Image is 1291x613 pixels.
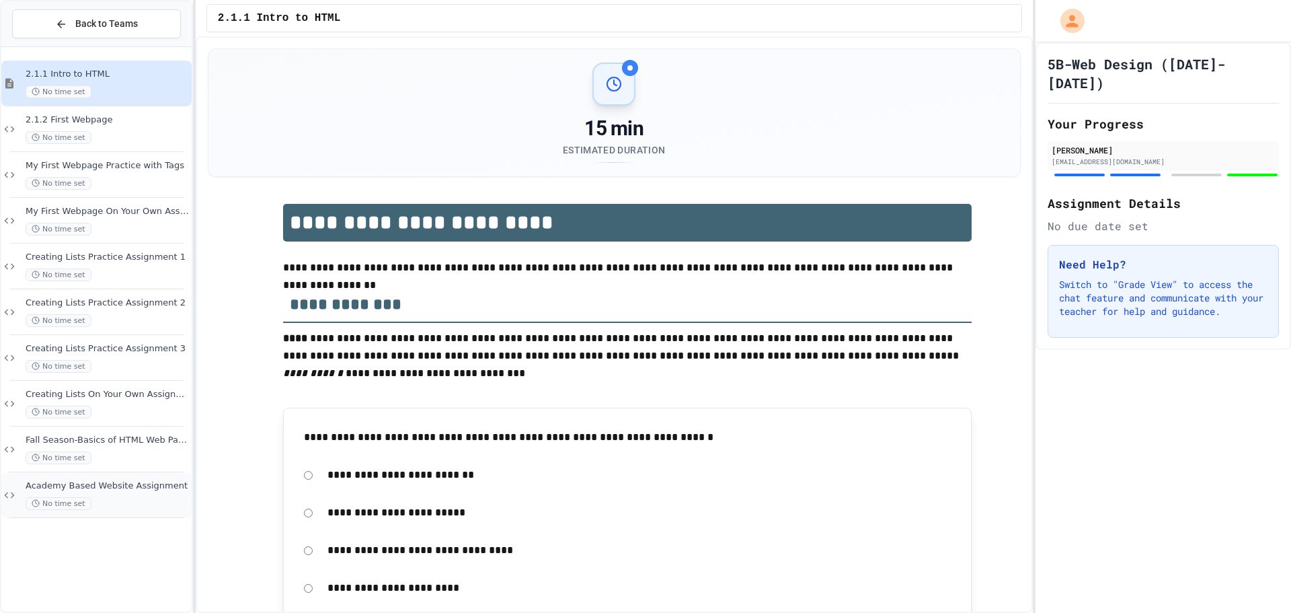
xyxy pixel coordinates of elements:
[1048,55,1279,92] h1: 5B-Web Design ([DATE]-[DATE])
[563,116,665,141] div: 15 min
[1048,114,1279,133] h2: Your Progress
[75,17,138,31] span: Back to Teams
[26,360,91,373] span: No time set
[26,177,91,190] span: No time set
[26,452,91,464] span: No time set
[26,389,189,400] span: Creating Lists On Your Own Assignment
[26,268,91,281] span: No time set
[26,406,91,419] span: No time set
[1046,5,1088,36] div: My Account
[26,497,91,510] span: No time set
[26,435,189,446] span: Fall Season-Basics of HTML Web Page Assignment
[1059,256,1267,273] h3: Need Help?
[1059,278,1267,318] p: Switch to "Grade View" to access the chat feature and communicate with your teacher for help and ...
[26,160,189,172] span: My First Webpage Practice with Tags
[26,223,91,236] span: No time set
[26,85,91,98] span: No time set
[1048,218,1279,234] div: No due date set
[26,297,189,309] span: Creating Lists Practice Assignment 2
[1048,194,1279,213] h2: Assignment Details
[1052,157,1275,167] div: [EMAIL_ADDRESS][DOMAIN_NAME]
[1052,144,1275,156] div: [PERSON_NAME]
[218,10,340,26] span: 2.1.1 Intro to HTML
[26,252,189,263] span: Creating Lists Practice Assignment 1
[26,114,189,126] span: 2.1.2 First Webpage
[26,314,91,327] span: No time set
[26,206,189,217] span: My First Webpage On Your Own Assignment
[26,480,189,492] span: Academy Based Website Assignment
[12,9,181,38] button: Back to Teams
[563,143,665,157] div: Estimated Duration
[26,131,91,144] span: No time set
[26,69,189,80] span: 2.1.1 Intro to HTML
[26,343,189,355] span: Creating Lists Practice Assignment 3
